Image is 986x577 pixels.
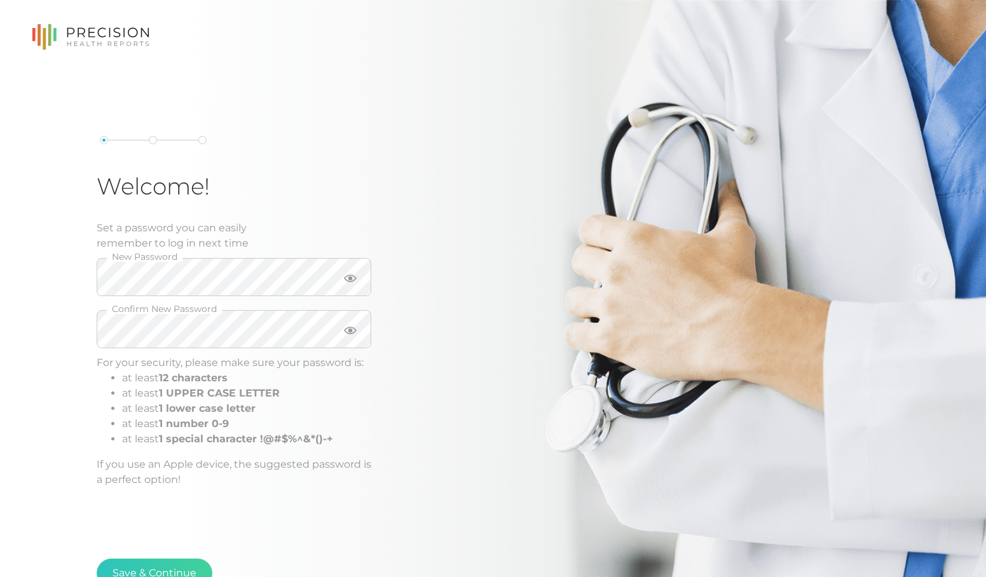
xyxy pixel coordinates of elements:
[122,370,371,386] li: at least
[122,431,371,447] li: at least
[97,221,371,251] div: Set a password you can easily remember to log in next time
[97,355,371,487] div: For your security, please make sure your password is: If you use an Apple device, the suggested p...
[159,402,256,414] b: 1 lower case letter
[122,401,371,416] li: at least
[159,372,228,384] b: 12 characters
[97,172,371,200] h1: Welcome!
[122,416,371,431] li: at least
[122,386,371,401] li: at least
[159,433,333,445] b: 1 special character !@#$%^&*()-+
[159,387,280,399] b: 1 UPPER CASE LETTER
[159,417,229,430] b: 1 number 0-9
